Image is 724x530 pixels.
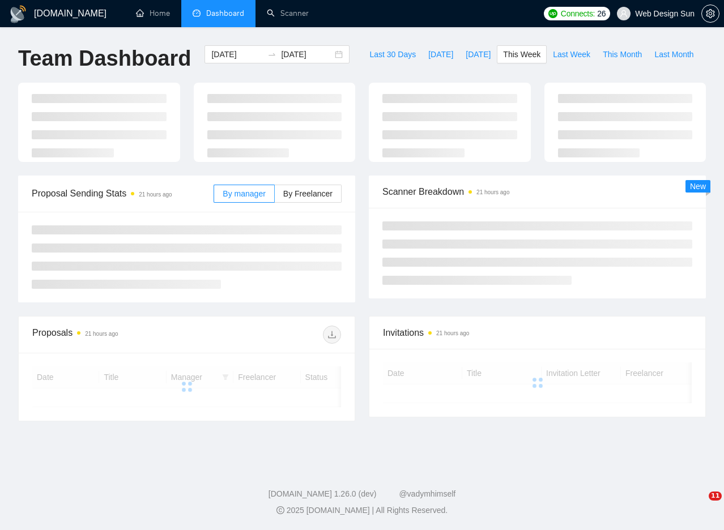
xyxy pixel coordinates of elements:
span: Last 30 Days [369,48,416,61]
span: Invitations [383,326,692,340]
span: Last Week [553,48,590,61]
span: setting [702,9,719,18]
time: 21 hours ago [436,330,469,336]
a: homeHome [136,8,170,18]
span: copyright [276,506,284,514]
input: End date [281,48,333,61]
span: user [620,10,628,18]
button: This Month [597,45,648,63]
a: @vadymhimself [399,489,455,498]
span: 26 [597,7,606,20]
time: 21 hours ago [476,189,509,195]
time: 21 hours ago [139,191,172,198]
a: searchScanner [267,8,309,18]
span: Proposal Sending Stats [32,186,214,200]
time: 21 hours ago [85,331,118,337]
span: to [267,50,276,59]
button: [DATE] [422,45,459,63]
span: This Month [603,48,642,61]
span: dashboard [193,9,201,17]
span: This Week [503,48,540,61]
span: 11 [709,491,722,501]
button: [DATE] [459,45,497,63]
button: This Week [497,45,547,63]
button: Last Month [648,45,700,63]
iframe: Intercom live chat [685,491,713,519]
span: New [690,182,706,191]
span: By Freelancer [283,189,333,198]
input: Start date [211,48,263,61]
span: Dashboard [206,8,244,18]
div: Proposals [32,326,187,344]
img: upwork-logo.png [548,9,557,18]
span: swap-right [267,50,276,59]
button: Last Week [547,45,597,63]
div: 2025 [DOMAIN_NAME] | All Rights Reserved. [9,505,715,516]
span: [DATE] [428,48,453,61]
a: [DOMAIN_NAME] 1.26.0 (dev) [269,489,377,498]
span: Connects: [561,7,595,20]
span: [DATE] [466,48,491,61]
span: By manager [223,189,265,198]
a: setting [701,9,719,18]
button: setting [701,5,719,23]
h1: Team Dashboard [18,45,191,72]
img: logo [9,5,27,23]
button: Last 30 Days [363,45,422,63]
span: Last Month [654,48,693,61]
span: Scanner Breakdown [382,185,692,199]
